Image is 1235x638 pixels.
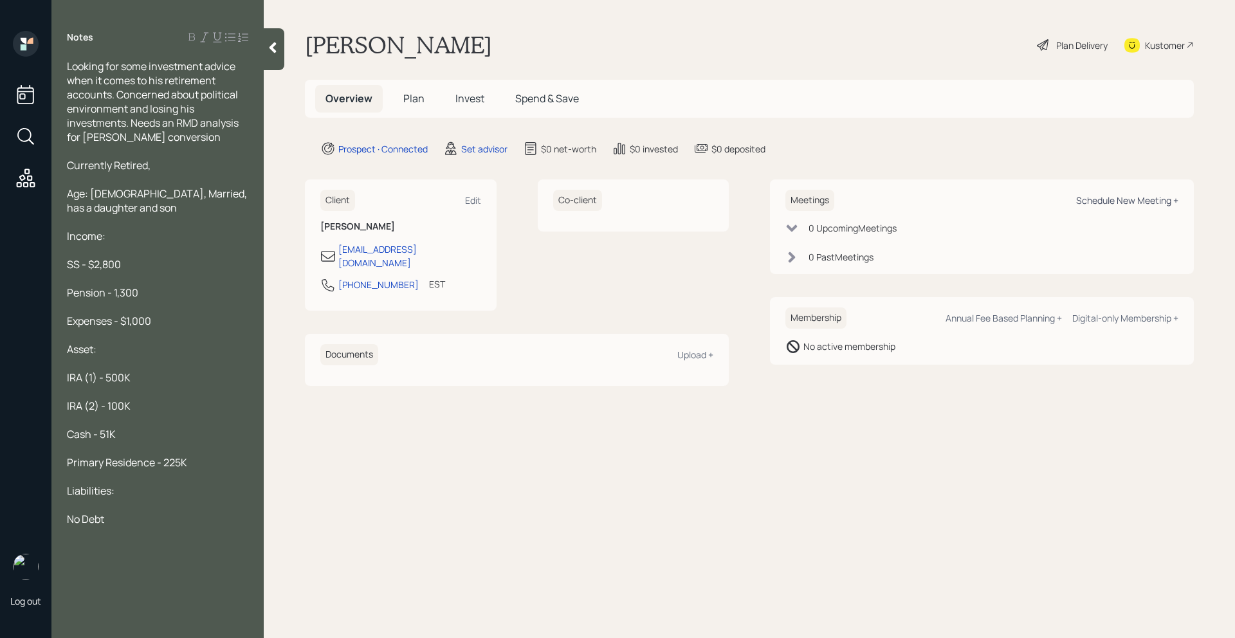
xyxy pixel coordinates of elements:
[320,221,481,232] h6: [PERSON_NAME]
[67,158,151,172] span: Currently Retired,
[1072,312,1178,324] div: Digital-only Membership +
[10,595,41,607] div: Log out
[305,31,492,59] h1: [PERSON_NAME]
[515,91,579,105] span: Spend & Save
[553,190,602,211] h6: Co-client
[1145,39,1185,52] div: Kustomer
[67,59,241,144] span: Looking for some investment advice when it comes to his retirement accounts. Concerned about poli...
[67,229,105,243] span: Income:
[67,257,121,271] span: SS - $2,800
[67,512,104,526] span: No Debt
[67,399,131,413] span: IRA (2) - 100K
[455,91,484,105] span: Invest
[338,142,428,156] div: Prospect · Connected
[320,344,378,365] h6: Documents
[465,194,481,206] div: Edit
[325,91,372,105] span: Overview
[809,250,874,264] div: 0 Past Meeting s
[67,455,187,469] span: Primary Residence - 225K
[809,221,897,235] div: 0 Upcoming Meeting s
[67,286,138,300] span: Pension - 1,300
[67,427,116,441] span: Cash - 51K
[803,340,895,353] div: No active membership
[711,142,765,156] div: $0 deposited
[1056,39,1108,52] div: Plan Delivery
[429,277,445,291] div: EST
[785,307,846,329] h6: Membership
[541,142,596,156] div: $0 net-worth
[67,187,249,215] span: Age: [DEMOGRAPHIC_DATA], Married, has a daughter and son
[946,312,1062,324] div: Annual Fee Based Planning +
[677,349,713,361] div: Upload +
[67,342,96,356] span: Asset:
[338,278,419,291] div: [PHONE_NUMBER]
[67,370,131,385] span: IRA (1) - 500K
[1076,194,1178,206] div: Schedule New Meeting +
[785,190,834,211] h6: Meetings
[67,484,114,498] span: Liabilities:
[338,242,481,269] div: [EMAIL_ADDRESS][DOMAIN_NAME]
[630,142,678,156] div: $0 invested
[67,31,93,44] label: Notes
[403,91,425,105] span: Plan
[461,142,508,156] div: Set advisor
[67,314,151,328] span: Expenses - $1,000
[13,554,39,579] img: retirable_logo.png
[320,190,355,211] h6: Client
